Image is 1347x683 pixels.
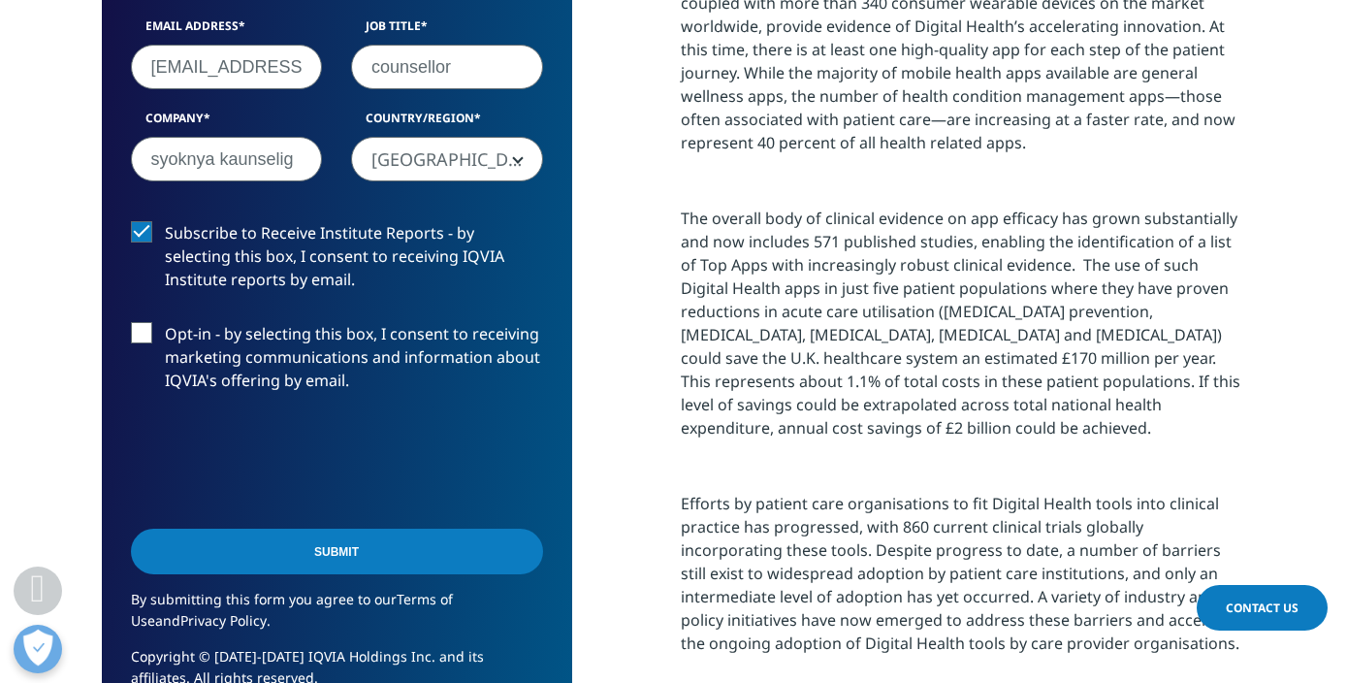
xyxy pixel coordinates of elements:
a: Contact Us [1197,585,1328,631]
iframe: reCAPTCHA [131,423,426,499]
label: Subscribe to Receive Institute Reports - by selecting this box, I consent to receiving IQVIA Inst... [131,221,543,302]
button: Open Preferences [14,625,62,673]
a: Privacy Policy [180,611,267,630]
input: Submit [131,529,543,574]
label: Email Address [131,17,323,45]
label: Job Title [351,17,543,45]
label: Opt-in - by selecting this box, I consent to receiving marketing communications and information a... [131,322,543,403]
span: Contact Us [1226,600,1299,616]
p: The overall body of clinical evidence on app efficacy has grown substantially and now includes 57... [681,207,1246,454]
p: By submitting this form you agree to our and . [131,589,543,646]
p: Efforts by patient care organisations to fit Digital Health tools into clinical practice has prog... [681,492,1246,669]
span: Malaysia [352,138,542,182]
label: Country/Region [351,110,543,137]
span: Malaysia [351,137,543,181]
label: Company [131,110,323,137]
